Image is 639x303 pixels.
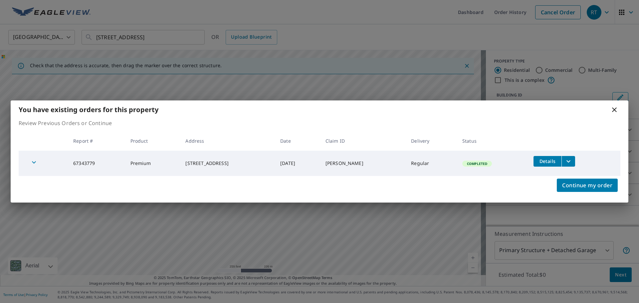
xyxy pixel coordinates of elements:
th: Delivery [406,131,457,151]
button: Continue my order [557,179,618,192]
td: 67343779 [68,151,125,176]
div: [STREET_ADDRESS] [185,160,270,167]
span: Completed [463,161,491,166]
button: filesDropdownBtn-67343779 [561,156,575,167]
th: Claim ID [320,131,406,151]
td: Regular [406,151,457,176]
th: Date [275,131,320,151]
td: [PERSON_NAME] [320,151,406,176]
td: Premium [125,151,180,176]
td: [DATE] [275,151,320,176]
th: Report # [68,131,125,151]
button: detailsBtn-67343779 [533,156,561,167]
span: Continue my order [562,181,612,190]
span: Details [537,158,557,164]
b: You have existing orders for this property [19,105,158,114]
th: Product [125,131,180,151]
th: Status [457,131,528,151]
p: Review Previous Orders or Continue [19,119,620,127]
th: Address [180,131,275,151]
